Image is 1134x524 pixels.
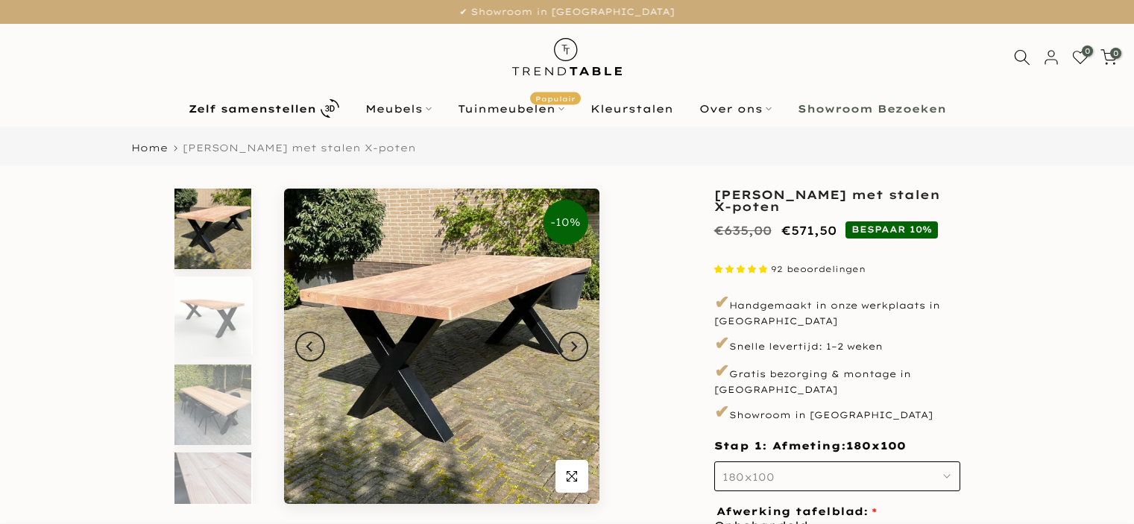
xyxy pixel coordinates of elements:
[1082,45,1093,57] span: 0
[714,400,960,425] p: Showroom in [GEOGRAPHIC_DATA]
[714,290,960,327] p: Handgemaakt in onze werkplaats in [GEOGRAPHIC_DATA]
[771,264,866,274] span: 92 beoordelingen
[714,331,960,356] p: Snelle levertijd: 1–2 weken
[577,100,686,118] a: Kleurstalen
[714,359,960,396] p: Gratis bezorging & montage in [GEOGRAPHIC_DATA]
[714,359,729,382] span: ✔
[714,332,729,354] span: ✔
[781,220,837,242] ins: €571,50
[846,439,906,454] span: 180x100
[714,439,906,452] span: Stap 1: Afmeting:
[530,92,581,104] span: Populair
[19,4,1115,20] p: ✔ Showroom in [GEOGRAPHIC_DATA]
[502,24,632,90] img: trend-table
[444,100,577,118] a: TuinmeubelenPopulair
[189,104,316,114] b: Zelf samenstellen
[714,223,772,238] del: €635,00
[284,189,599,504] img: Rechthoekige douglas tuintafel met stalen X-poten
[845,221,938,238] span: BESPAAR 10%
[714,461,960,491] button: 180x100
[1100,49,1117,66] a: 0
[295,332,325,362] button: Previous
[175,95,352,121] a: Zelf samenstellen
[1,448,76,523] iframe: toggle-frame
[716,506,877,517] span: Afwerking tafelblad:
[714,400,729,423] span: ✔
[714,264,771,274] span: 4.87 stars
[714,291,729,313] span: ✔
[174,189,251,269] img: Rechthoekige douglas tuintafel met stalen X-poten
[722,470,775,484] span: 180x100
[798,104,946,114] b: Showroom Bezoeken
[1072,49,1089,66] a: 0
[1110,48,1121,59] span: 0
[558,332,588,362] button: Next
[714,189,960,212] h1: [PERSON_NAME] met stalen X-poten
[131,143,168,153] a: Home
[183,142,416,154] span: [PERSON_NAME] met stalen X-poten
[784,100,959,118] a: Showroom Bezoeken
[352,100,444,118] a: Meubels
[686,100,784,118] a: Over ons
[174,277,251,357] img: Rechthoekige douglas tuintafel met zwarte stalen X-poten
